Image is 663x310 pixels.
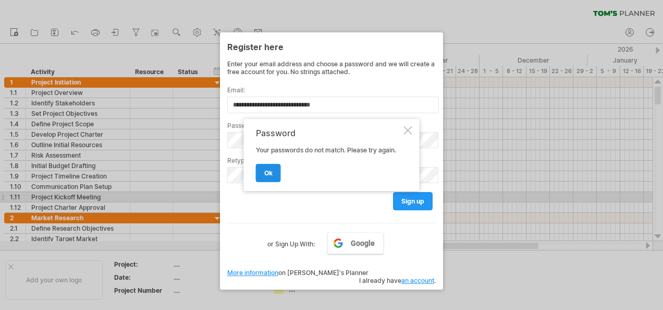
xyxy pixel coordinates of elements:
[256,164,281,182] a: ok
[264,169,273,177] span: ok
[227,157,436,164] label: Retype password:
[401,277,434,284] a: an account
[227,269,278,277] a: More information
[227,86,436,94] label: Email:
[256,128,402,182] div: Your passwords do not match. Please try again.
[393,192,433,210] a: sign up
[359,277,436,284] span: I already have .
[267,232,315,250] label: or Sign Up With:
[227,60,436,76] div: Enter your email address and choose a password and we will create a free account for you. No stri...
[351,239,375,247] span: Google
[327,232,384,254] a: Google
[256,128,402,138] div: Password
[227,122,436,129] label: Password:
[227,37,436,56] div: Register here
[401,197,424,205] span: sign up
[227,269,369,277] span: on [PERSON_NAME]'s Planner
